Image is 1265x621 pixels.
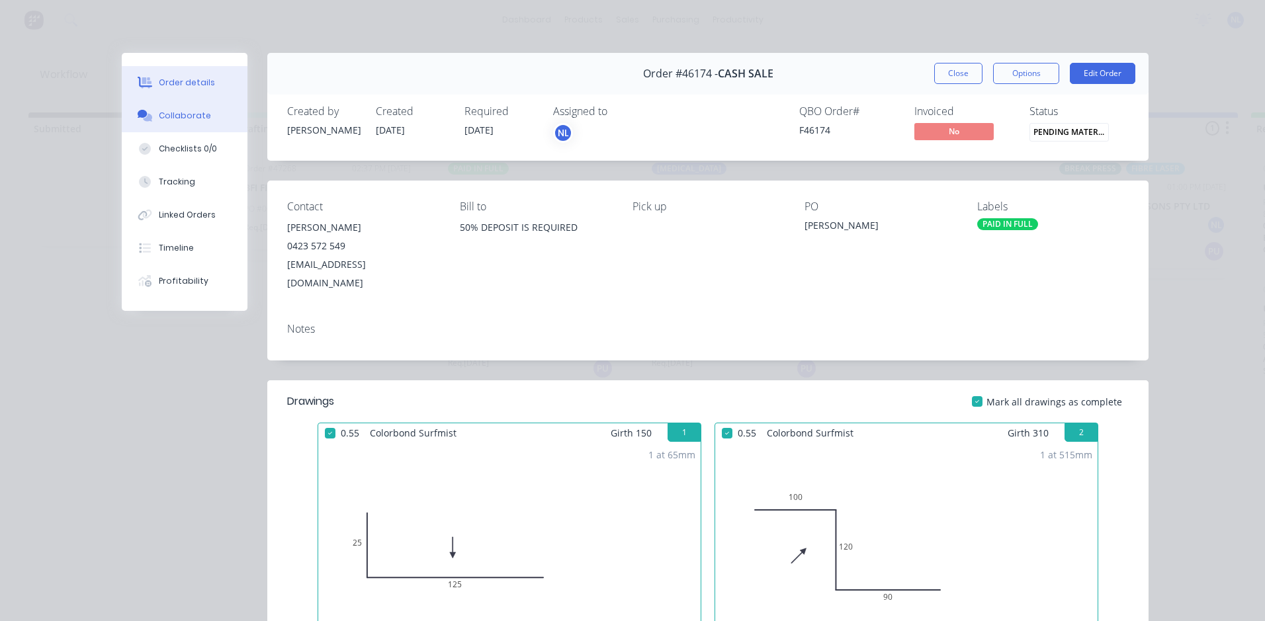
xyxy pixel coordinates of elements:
button: Profitability [122,265,247,298]
button: Collaborate [122,99,247,132]
button: Close [934,63,982,84]
div: Checklists 0/0 [159,143,217,155]
div: Notes [287,323,1129,335]
button: Timeline [122,231,247,265]
button: Options [993,63,1059,84]
div: Drawings [287,393,334,409]
div: PAID IN FULL [977,218,1038,230]
span: No [914,123,994,140]
span: Mark all drawings as complete [986,395,1122,409]
div: Timeline [159,242,194,254]
div: Assigned to [553,105,685,118]
button: Tracking [122,165,247,198]
div: Labels [977,200,1129,213]
span: [DATE] [464,124,494,136]
div: Profitability [159,275,208,287]
div: [EMAIL_ADDRESS][DOMAIN_NAME] [287,255,439,292]
div: F46174 [799,123,898,137]
div: Created by [287,105,360,118]
button: 1 [668,423,701,442]
button: NL [553,123,573,143]
div: 1 at 65mm [648,448,695,462]
span: Girth 150 [611,423,652,442]
span: Colorbond Surfmist [762,423,859,442]
div: QBO Order # [799,105,898,118]
span: PENDING MATERIA... [1029,123,1109,141]
div: Required [464,105,537,118]
div: Status [1029,105,1129,118]
div: Created [376,105,449,118]
span: [DATE] [376,124,405,136]
div: 0423 572 549 [287,237,439,255]
button: Order details [122,66,247,99]
div: Pick up [632,200,784,213]
div: Collaborate [159,110,211,122]
div: Linked Orders [159,209,216,221]
div: [PERSON_NAME] [287,218,439,237]
div: 50% DEPOSIT IS REQUIRED [460,218,611,237]
button: Checklists 0/0 [122,132,247,165]
div: Contact [287,200,439,213]
div: 50% DEPOSIT IS REQUIRED [460,218,611,261]
span: Colorbond Surfmist [365,423,462,442]
div: [PERSON_NAME] [287,123,360,137]
div: [PERSON_NAME] [805,218,956,237]
button: 2 [1065,423,1098,442]
div: Bill to [460,200,611,213]
span: Girth 310 [1008,423,1049,442]
span: Order #46174 - [643,67,718,80]
div: 1 at 515mm [1040,448,1092,462]
div: Invoiced [914,105,1014,118]
span: 0.55 [335,423,365,442]
span: 0.55 [732,423,762,442]
button: Edit Order [1070,63,1135,84]
div: Tracking [159,176,195,188]
span: CASH SALE [718,67,773,80]
button: PENDING MATERIA... [1029,123,1109,144]
div: [PERSON_NAME]0423 572 549[EMAIL_ADDRESS][DOMAIN_NAME] [287,218,439,292]
div: Order details [159,77,215,89]
button: Linked Orders [122,198,247,231]
div: PO [805,200,956,213]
